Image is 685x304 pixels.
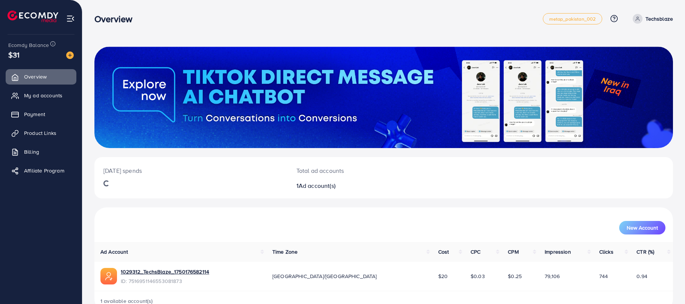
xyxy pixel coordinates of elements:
span: 0.94 [636,272,647,280]
img: image [66,51,74,59]
span: $20 [438,272,448,280]
a: Product Links [6,126,76,141]
span: $0.03 [471,272,485,280]
span: Billing [24,148,39,156]
span: $0.25 [508,272,522,280]
img: menu [66,14,75,23]
a: Payment [6,107,76,122]
span: 79,106 [545,272,560,280]
a: 1029312_TechsBlaze_1750176582114 [121,268,209,275]
span: My ad accounts [24,92,62,99]
span: CTR (%) [636,248,654,256]
a: Overview [6,69,76,84]
span: Impression [545,248,571,256]
a: Techsblaze [630,14,673,24]
span: CPC [471,248,480,256]
p: [DATE] spends [103,166,278,175]
span: ID: 7516951146553081873 [121,277,209,285]
span: New Account [627,225,658,230]
span: Ad Account [100,248,128,256]
span: Ad account(s) [299,181,336,190]
span: Time Zone [272,248,298,256]
span: Payment [24,110,45,118]
h2: 1 [296,182,423,189]
p: Techsblaze [646,14,673,23]
span: Clicks [599,248,614,256]
img: ic-ads-acc.e4c84228.svg [100,268,117,284]
a: Billing [6,144,76,159]
span: Overview [24,73,47,80]
a: Affiliate Program [6,163,76,178]
span: Ecomdy Balance [8,41,49,49]
span: $31 [8,49,20,60]
span: 744 [599,272,608,280]
a: metap_pakistan_002 [543,13,603,24]
p: Total ad accounts [296,166,423,175]
span: Cost [438,248,449,256]
a: My ad accounts [6,88,76,103]
img: logo [8,11,58,22]
span: CPM [508,248,518,256]
span: [GEOGRAPHIC_DATA]/[GEOGRAPHIC_DATA] [272,272,377,280]
span: metap_pakistan_002 [549,17,596,21]
h3: Overview [94,14,138,24]
span: Product Links [24,129,56,137]
span: Affiliate Program [24,167,64,174]
button: New Account [619,221,665,234]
